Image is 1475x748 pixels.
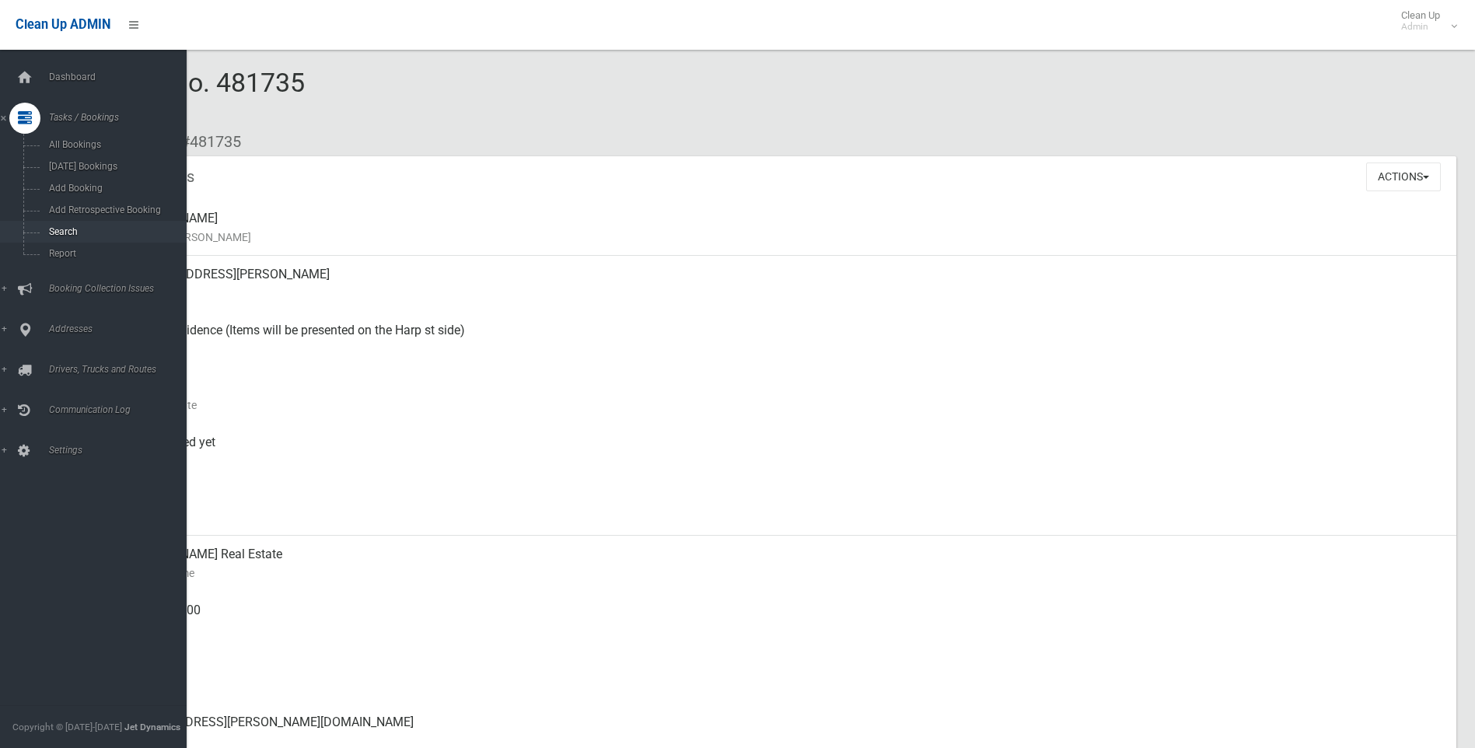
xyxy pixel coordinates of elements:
div: [DATE] [124,480,1444,536]
span: Add Retrospective Booking [44,204,185,215]
small: Collection Date [124,396,1444,414]
span: Booking No. 481735 [68,67,305,128]
span: Settings [44,445,198,456]
div: [PERSON_NAME] Real Estate [124,536,1444,592]
span: [DATE] Bookings [44,161,185,172]
span: Clean Up ADMIN [16,17,110,32]
span: Clean Up [1393,9,1456,33]
small: Contact Name [124,564,1444,582]
small: Zone [124,508,1444,526]
div: Not collected yet [124,424,1444,480]
span: Tasks / Bookings [44,112,198,123]
small: Admin [1401,21,1440,33]
span: Report [44,248,185,259]
div: 0405 635 300 [124,592,1444,648]
div: [DATE] [124,368,1444,424]
span: Add Booking [44,183,185,194]
span: All Bookings [44,139,185,150]
span: Booking Collection Issues [44,283,198,294]
div: Side of Residence (Items will be presented on the Harp st side) [124,312,1444,368]
span: Dashboard [44,72,198,82]
small: Name of [PERSON_NAME] [124,228,1444,246]
small: Landline [124,676,1444,694]
span: Addresses [44,323,198,334]
small: Address [124,284,1444,302]
div: [PERSON_NAME] [124,200,1444,256]
li: #481735 [170,128,241,156]
button: Actions [1366,163,1441,191]
span: Drivers, Trucks and Routes [44,364,198,375]
div: None given [124,648,1444,704]
small: Mobile [124,620,1444,638]
span: Communication Log [44,404,198,415]
small: Collected At [124,452,1444,470]
span: Search [44,226,185,237]
small: Pickup Point [124,340,1444,358]
strong: Jet Dynamics [124,722,180,732]
div: [STREET_ADDRESS][PERSON_NAME] [124,256,1444,312]
span: Copyright © [DATE]-[DATE] [12,722,122,732]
